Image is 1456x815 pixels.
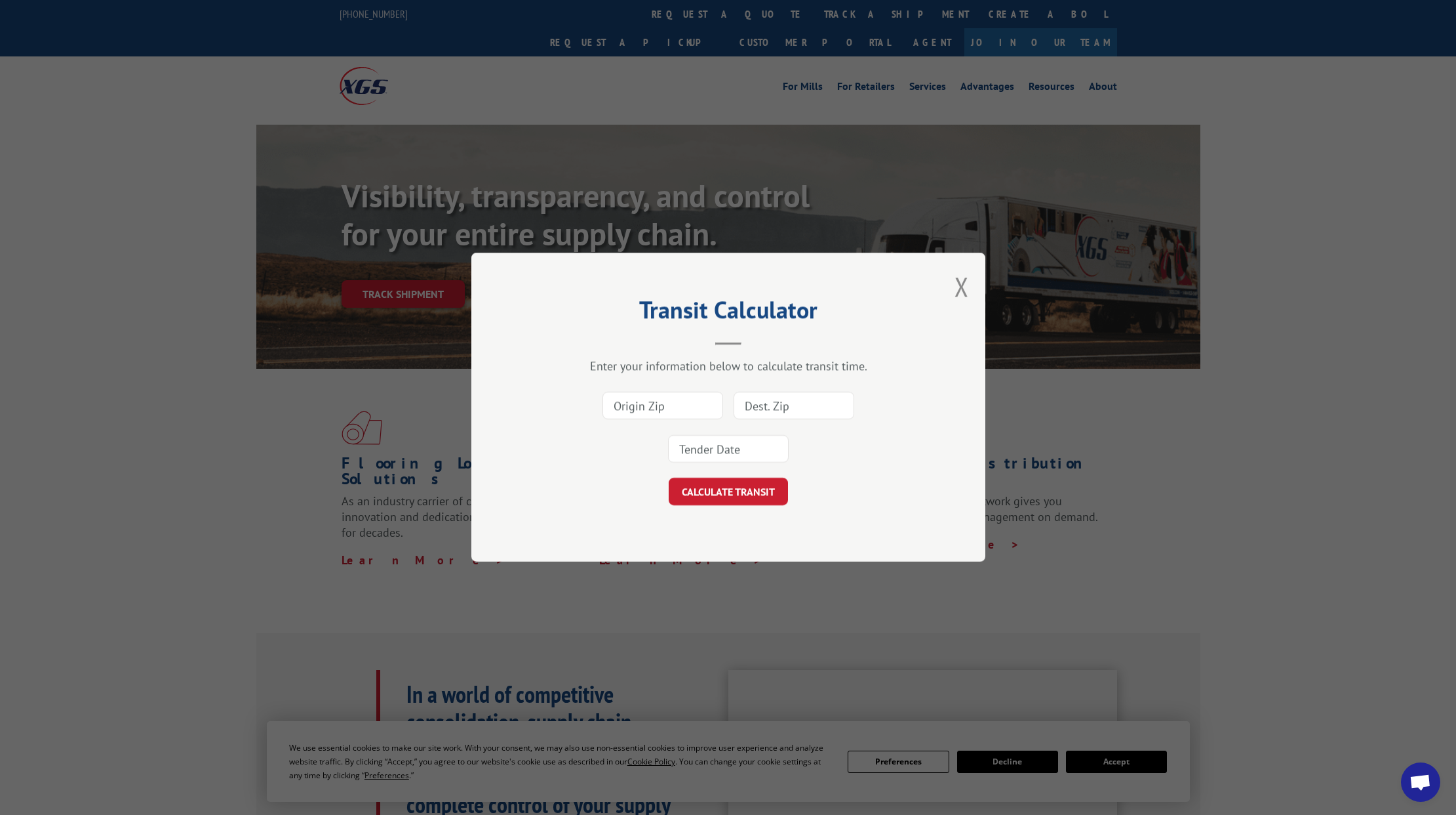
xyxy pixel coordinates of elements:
[1401,763,1440,802] div: Open chat
[669,478,788,506] button: CALCULATE TRANSIT
[954,269,969,304] button: Close modal
[668,436,789,463] input: Tender Date
[537,301,920,325] h2: Transit Calculator
[734,392,854,420] input: Dest. Zip
[602,392,723,420] input: Origin Zip
[537,359,920,374] div: Enter your information below to calculate transit time.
